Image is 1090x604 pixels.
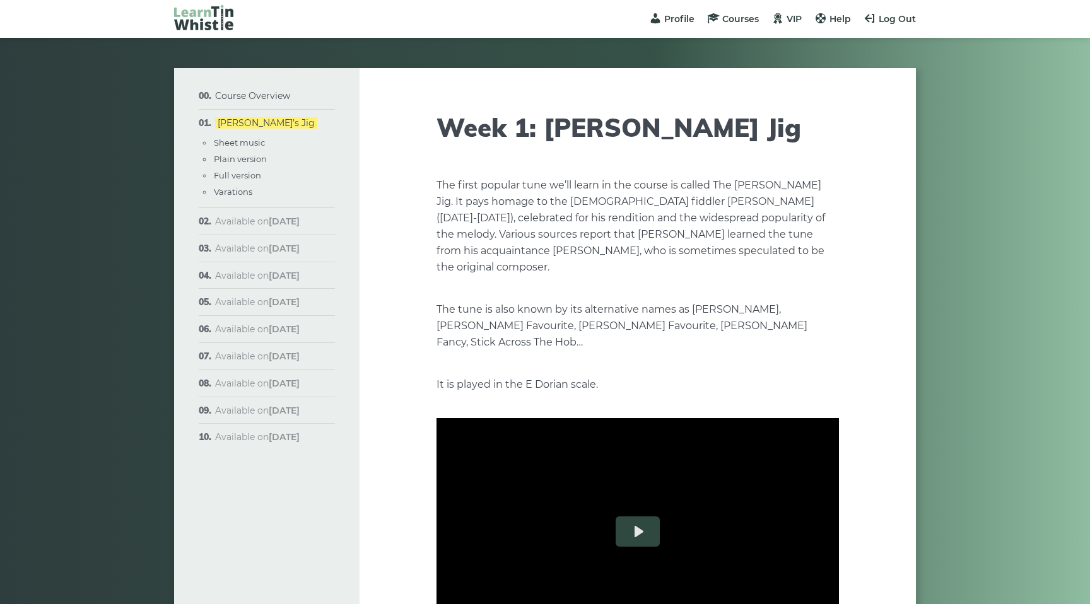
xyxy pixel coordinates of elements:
[437,112,839,142] h1: Week 1: [PERSON_NAME] Jig
[829,13,851,25] span: Help
[215,405,300,416] span: Available on
[269,270,300,281] strong: [DATE]
[215,90,290,102] a: Course Overview
[707,13,759,25] a: Courses
[269,378,300,389] strong: [DATE]
[215,378,300,389] span: Available on
[722,13,759,25] span: Courses
[215,431,300,443] span: Available on
[437,376,839,393] p: It is played in the E Dorian scale.
[215,243,300,254] span: Available on
[215,351,300,362] span: Available on
[771,13,802,25] a: VIP
[879,13,916,25] span: Log Out
[437,301,839,351] p: The tune is also known by its alternative names as [PERSON_NAME], [PERSON_NAME] Favourite, [PERSO...
[787,13,802,25] span: VIP
[864,13,916,25] a: Log Out
[649,13,694,25] a: Profile
[269,296,300,308] strong: [DATE]
[269,323,300,335] strong: [DATE]
[814,13,851,25] a: Help
[214,170,261,180] a: Full version
[269,431,300,443] strong: [DATE]
[214,137,265,148] a: Sheet music
[215,270,300,281] span: Available on
[215,296,300,308] span: Available on
[215,323,300,335] span: Available on
[269,405,300,416] strong: [DATE]
[269,351,300,362] strong: [DATE]
[664,13,694,25] span: Profile
[437,177,839,276] p: The first popular tune we’ll learn in the course is called The [PERSON_NAME] Jig. It pays homage ...
[215,117,317,129] a: [PERSON_NAME]’s Jig
[174,5,233,30] img: LearnTinWhistle.com
[269,216,300,227] strong: [DATE]
[214,154,267,164] a: Plain version
[215,216,300,227] span: Available on
[269,243,300,254] strong: [DATE]
[214,187,252,197] a: Varations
